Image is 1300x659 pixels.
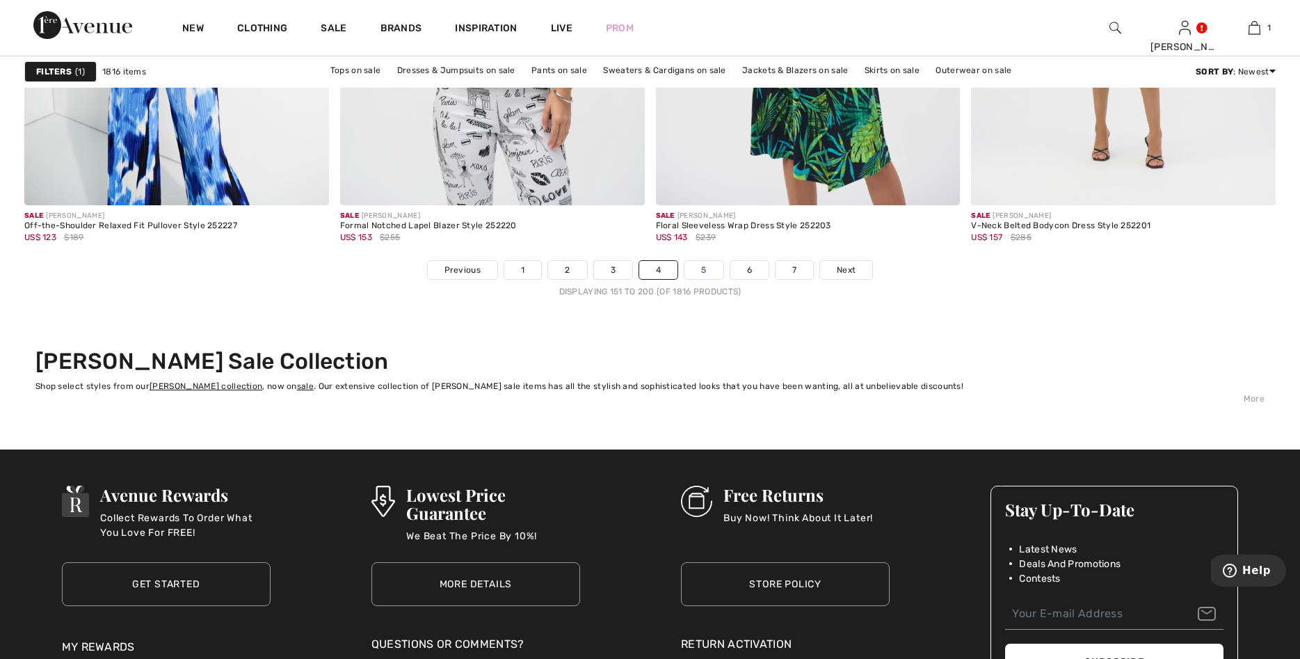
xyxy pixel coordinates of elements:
[62,562,271,606] a: Get Started
[1005,500,1223,518] h3: Stay Up-To-Date
[1019,542,1077,557] span: Latest News
[656,221,831,231] div: Floral Sleeveless Wrap Dress Style 252203
[639,261,677,279] a: 4
[24,285,1276,298] div: Displaying 151 to 200 (of 1816 products)
[606,21,634,35] a: Prom
[681,486,712,517] img: Free Returns
[182,22,204,37] a: New
[237,22,287,37] a: Clothing
[35,392,1265,405] div: More
[406,486,580,522] h3: Lowest Price Guarantee
[100,486,270,504] h3: Avenue Rewards
[730,261,769,279] a: 6
[24,232,56,242] span: US$ 123
[321,22,346,37] a: Sale
[75,65,85,78] span: 1
[929,61,1018,79] a: Outerwear on sale
[1179,21,1191,34] a: Sign In
[723,486,873,504] h3: Free Returns
[656,232,688,242] span: US$ 143
[24,260,1276,298] nav: Page navigation
[62,640,135,653] a: My Rewards
[340,211,517,221] div: [PERSON_NAME]
[340,232,372,242] span: US$ 153
[380,231,400,244] span: $255
[35,348,1265,374] h2: [PERSON_NAME] Sale Collection
[1109,19,1121,36] img: search the website
[35,380,1265,392] div: Shop select styles from our , now on . Our extensive collection of [PERSON_NAME] sale items has a...
[24,221,237,231] div: Off-the-Shoulder Relaxed Fit Pullover Style 252227
[64,231,83,244] span: $189
[24,212,43,220] span: Sale
[971,232,1002,242] span: US$ 157
[1211,555,1286,589] iframe: Opens a widget where you can find more information
[150,381,262,391] a: [PERSON_NAME] collection
[594,261,632,279] a: 3
[24,211,237,221] div: [PERSON_NAME]
[681,562,890,606] a: Store Policy
[323,61,388,79] a: Tops on sale
[1179,19,1191,36] img: My Info
[390,61,522,79] a: Dresses & Jumpsuits on sale
[406,529,580,557] p: We Beat The Price By 10%!
[371,562,580,606] a: More Details
[1249,19,1260,36] img: My Bag
[371,486,395,517] img: Lowest Price Guarantee
[444,264,481,276] span: Previous
[551,21,572,35] a: Live
[428,261,497,279] a: Previous
[1196,65,1276,78] div: : Newest
[776,261,813,279] a: 7
[36,65,72,78] strong: Filters
[1196,67,1233,77] strong: Sort By
[297,381,314,391] a: sale
[504,261,541,279] a: 1
[681,636,890,653] a: Return Activation
[548,261,586,279] a: 2
[62,486,90,517] img: Avenue Rewards
[735,61,856,79] a: Jackets & Blazers on sale
[100,511,270,539] p: Collect Rewards To Order What You Love For FREE!
[971,221,1150,231] div: V-Neck Belted Bodycon Dress Style 252201
[340,212,359,220] span: Sale
[596,61,732,79] a: Sweaters & Cardigans on sale
[340,221,517,231] div: Formal Notched Lapel Blazer Style 252220
[380,22,422,37] a: Brands
[1005,598,1223,630] input: Your E-mail Address
[971,212,990,220] span: Sale
[1019,571,1060,586] span: Contests
[656,211,831,221] div: [PERSON_NAME]
[971,211,1150,221] div: [PERSON_NAME]
[102,65,146,78] span: 1816 items
[696,231,716,244] span: $239
[858,61,926,79] a: Skirts on sale
[684,261,723,279] a: 5
[1267,22,1271,34] span: 1
[33,11,132,39] img: 1ère Avenue
[723,511,873,539] p: Buy Now! Think About It Later!
[1011,231,1032,244] span: $285
[837,264,856,276] span: Next
[656,212,675,220] span: Sale
[1019,557,1121,571] span: Deals And Promotions
[524,61,594,79] a: Pants on sale
[1220,19,1288,36] a: 1
[455,22,517,37] span: Inspiration
[820,261,872,279] a: Next
[1150,40,1219,54] div: [PERSON_NAME]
